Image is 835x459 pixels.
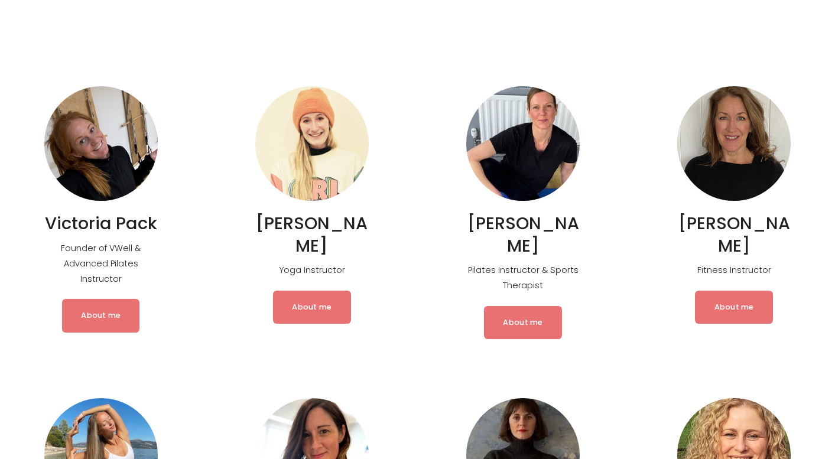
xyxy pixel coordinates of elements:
[44,213,158,235] h2: Victoria Pack
[44,241,158,287] p: Founder of VWell & Advanced Pilates Instructor
[62,299,139,332] a: About me
[273,291,350,324] a: About me
[466,86,580,201] img: Person sitting on a yoga mat indoors, wearing a black shirt and black pants, with socks. Backgrou...
[255,263,369,278] p: Yoga Instructor
[255,86,369,201] img: Person wearing an orange beanie and a sweater with "GRL PWR" text, smiling.
[695,291,772,324] a: About me
[255,213,369,257] h2: [PERSON_NAME]
[484,306,561,339] a: About me
[677,263,791,278] p: Fitness Instructor
[466,213,580,257] h2: [PERSON_NAME]
[466,263,580,294] p: Pilates Instructor & Sports Therapist
[677,213,791,257] h2: [PERSON_NAME]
